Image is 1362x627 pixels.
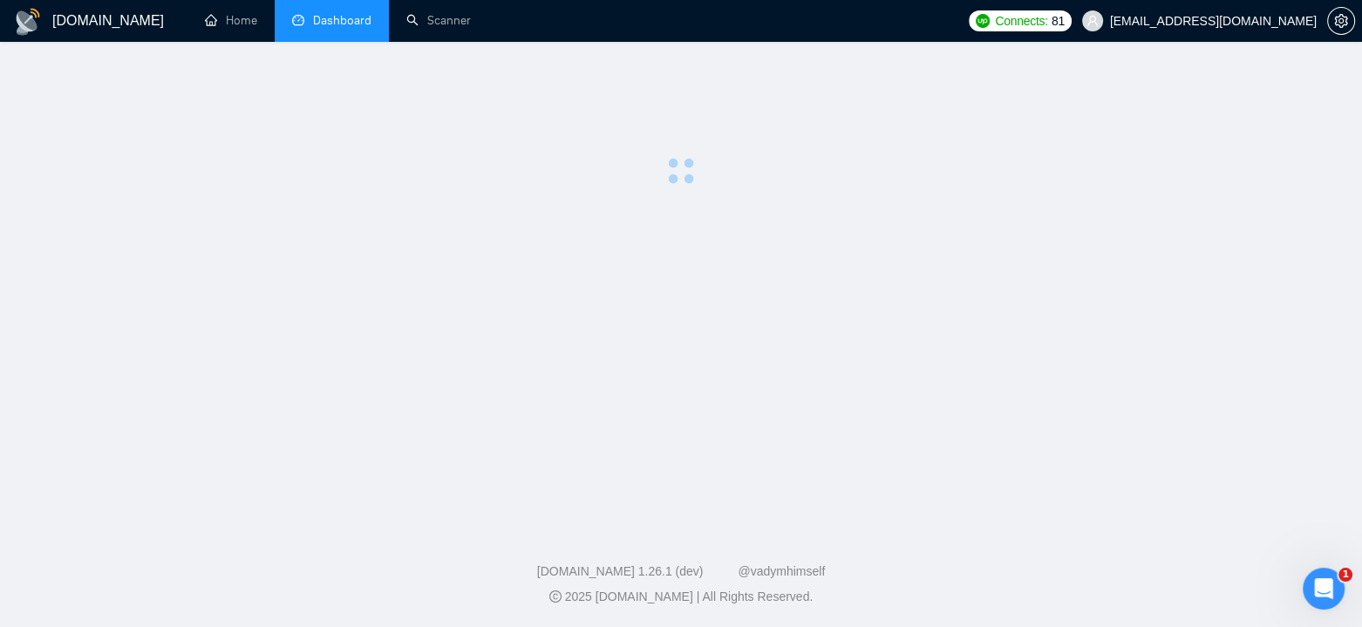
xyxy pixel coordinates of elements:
iframe: Intercom live chat [1303,568,1345,610]
a: setting [1327,14,1355,28]
button: setting [1327,7,1355,35]
a: [DOMAIN_NAME] 1.26.1 (dev) [537,564,704,578]
span: dashboard [292,14,304,26]
a: searchScanner [406,13,471,28]
span: user [1086,15,1099,27]
img: upwork-logo.png [976,14,990,28]
a: @vadymhimself [738,564,825,578]
span: Connects: [995,11,1047,31]
span: copyright [549,590,562,603]
a: homeHome [205,13,257,28]
span: 81 [1052,11,1065,31]
span: Dashboard [313,13,371,28]
span: setting [1328,14,1354,28]
img: logo [14,8,42,36]
div: 2025 [DOMAIN_NAME] | All Rights Reserved. [14,588,1348,606]
span: 1 [1338,568,1352,582]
